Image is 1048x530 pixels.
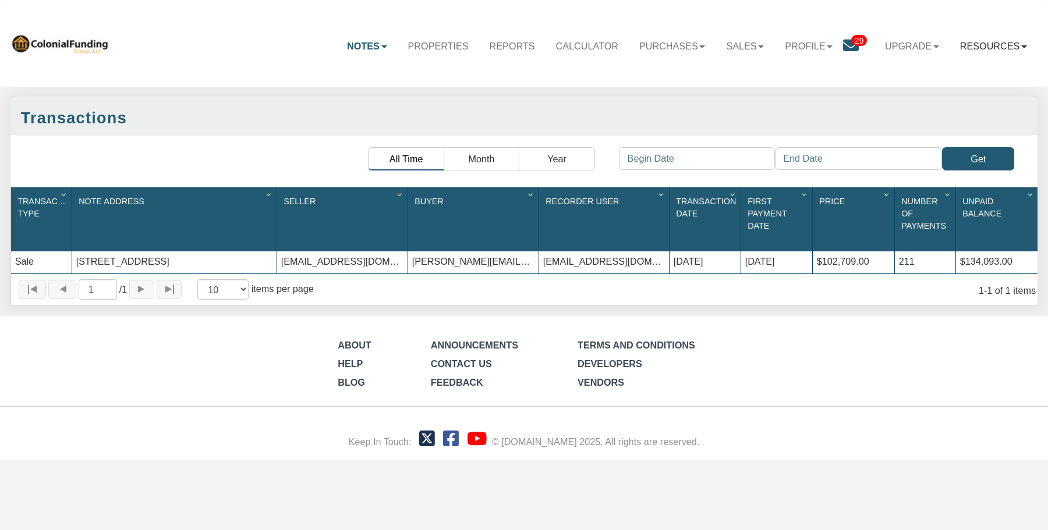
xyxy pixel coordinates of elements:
div: Column Menu [1025,187,1038,200]
span: Buyer [415,197,444,206]
a: Purchases [629,30,716,62]
div: Column Menu [394,187,407,200]
a: Properties [398,30,479,62]
div: Seller Sort None [280,191,408,211]
div: Column Menu [881,187,894,200]
span: Seller [284,197,316,206]
a: Reports [479,30,546,62]
div: Column Menu [58,187,71,200]
div: Sale [11,251,72,274]
span: Transaction Date [676,197,736,218]
div: © [DOMAIN_NAME] 2025. All rights are reserved. [492,435,700,449]
a: Calculator [546,30,629,62]
div: Column Menu [942,187,955,200]
div: [EMAIL_ADDRESS][DOMAIN_NAME] [539,251,669,274]
div: Price Sort None [816,191,895,211]
div: [EMAIL_ADDRESS][DOMAIN_NAME] [277,251,408,274]
span: 29 [851,35,867,47]
div: [DATE] [670,251,741,274]
button: Year [519,147,594,170]
div: Sort None [816,191,895,211]
input: Begin Date [619,147,775,169]
div: Buyer Sort None [411,191,539,211]
div: Sort None [280,191,408,211]
a: 29 [843,30,874,65]
button: Month [444,147,519,170]
div: Recorder User Sort None [542,191,670,211]
a: Terms and Conditions [578,340,695,350]
a: Developers [578,358,642,369]
div: Sort None [672,191,741,223]
span: Price [819,197,845,206]
div: $102,709.00 [813,251,894,274]
div: Sort None [411,191,539,211]
div: Sort None [744,191,813,236]
input: Selected page [79,279,117,299]
button: Page forward [129,280,154,299]
div: [PERSON_NAME][EMAIL_ADDRESS][DOMAIN_NAME] [408,251,539,274]
button: Page back [48,280,76,299]
span: Recorder User [546,197,619,206]
div: First Payment Date Sort None [744,191,813,236]
a: Sales [716,30,774,62]
span: Number Of Payments [901,197,946,230]
div: Column Menu [727,187,740,200]
div: Transaction Type Sort None [14,191,72,223]
div: Sort None [959,191,1039,223]
span: 1 [119,283,128,296]
span: Transaction Type [17,197,77,218]
a: Feedback [431,377,483,387]
a: Resources [950,30,1038,62]
button: Page to last [157,280,182,299]
button: Page to first [19,280,46,299]
div: Sort None [542,191,670,211]
div: [DATE] [741,251,812,274]
a: About [338,340,371,350]
div: Unpaid Balance Sort None [959,191,1039,223]
abbr: through [984,285,987,296]
a: Notes [337,30,397,62]
button: All Time [368,147,444,170]
span: 1 1 of 1 items [979,285,1036,296]
div: $134,093.00 [956,251,1038,274]
div: 211 [895,251,955,274]
div: Column Menu [799,187,812,200]
button: Get [942,147,1014,170]
span: items per page [252,283,314,294]
div: Note Address Sort None [75,191,277,211]
div: Column Menu [525,187,538,200]
div: Keep In Touch: [349,435,412,449]
abbr: of [119,284,122,294]
a: Profile [774,30,843,62]
span: Unpaid Balance [962,197,1001,218]
div: Column Menu [656,187,668,200]
div: Transactions [21,107,1028,130]
a: Contact Us [431,358,492,369]
span: Note Address [79,197,144,206]
div: Number Of Payments Sort None [898,191,956,246]
span: First Payment Date [748,197,787,230]
div: Sort None [898,191,956,246]
div: Sort None [14,191,72,223]
a: Blog [338,377,365,387]
div: [STREET_ADDRESS] [72,251,277,274]
a: Announcements [431,340,518,350]
a: Vendors [578,377,624,387]
div: Transaction Date Sort None [672,191,741,223]
div: Column Menu [263,187,276,200]
div: Sort None [75,191,277,211]
img: 569736 [10,33,109,54]
a: Help [338,358,363,369]
a: Upgrade [874,30,950,62]
input: End Date [775,147,942,169]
